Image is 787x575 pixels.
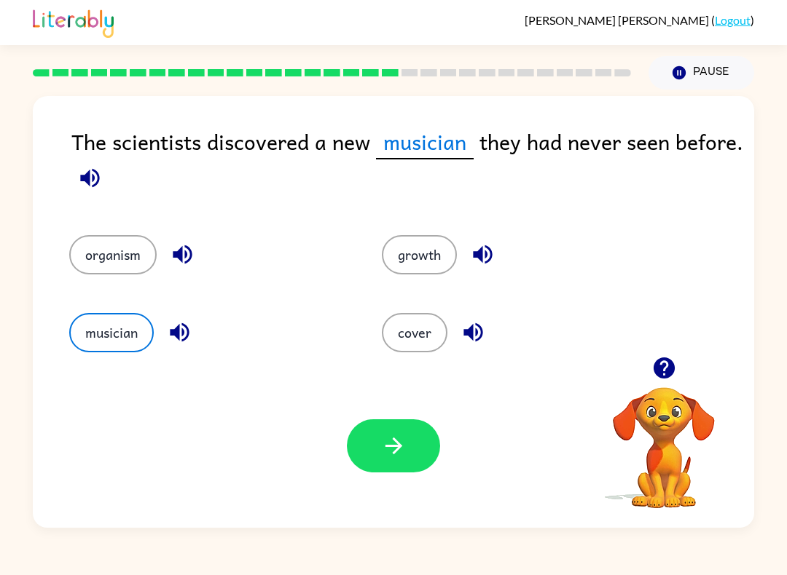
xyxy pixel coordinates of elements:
button: organism [69,235,157,274]
button: growth [382,235,457,274]
a: Logout [715,13,751,27]
button: cover [382,313,447,352]
div: The scientists discovered a new they had never seen before. [71,125,754,206]
video: Your browser must support playing .mp4 files to use Literably. Please try using another browser. [591,365,737,510]
div: ( ) [525,13,754,27]
button: musician [69,313,154,352]
span: musician [376,125,474,159]
img: Literably [33,6,114,38]
span: [PERSON_NAME] [PERSON_NAME] [525,13,711,27]
button: Pause [649,56,754,90]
